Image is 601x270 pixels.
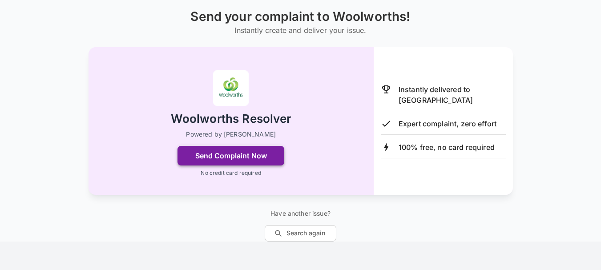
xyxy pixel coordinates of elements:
h2: Woolworths Resolver [171,111,291,127]
h6: Instantly create and deliver your issue. [190,24,410,36]
p: 100% free, no card required [399,142,495,153]
button: Send Complaint Now [177,146,284,165]
p: Expert complaint, zero effort [399,118,496,129]
p: No credit card required [201,169,261,177]
h1: Send your complaint to Woolworths! [190,9,410,24]
p: Have another issue? [265,209,336,218]
img: Woolworths [213,70,249,106]
p: Powered by [PERSON_NAME] [186,130,276,139]
button: Search again [265,225,336,242]
p: Instantly delivered to [GEOGRAPHIC_DATA] [399,84,506,105]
